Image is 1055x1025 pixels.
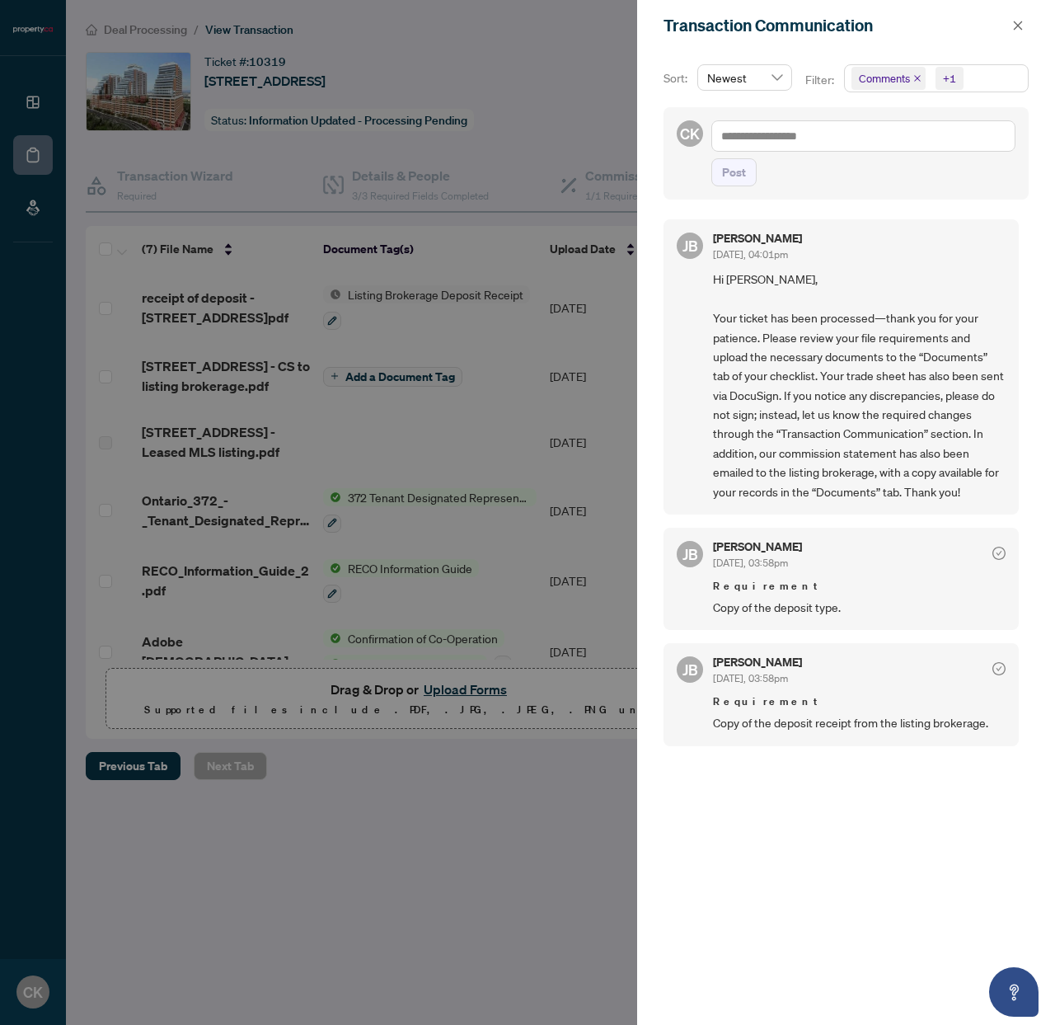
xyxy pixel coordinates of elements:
[663,69,691,87] p: Sort:
[713,541,802,552] h5: [PERSON_NAME]
[992,662,1006,675] span: check-circle
[989,967,1039,1017] button: Open asap
[713,694,1006,710] span: Requirement
[992,547,1006,560] span: check-circle
[713,656,802,668] h5: [PERSON_NAME]
[713,248,788,261] span: [DATE], 04:01pm
[713,672,788,684] span: [DATE], 03:58pm
[713,598,1006,617] span: Copy of the deposit type.
[851,67,926,90] span: Comments
[707,65,782,90] span: Newest
[713,578,1006,595] span: Requirement
[663,13,1007,38] div: Transaction Communication
[682,658,698,681] span: JB
[682,234,698,257] span: JB
[1012,20,1024,31] span: close
[682,543,698,566] span: JB
[713,713,1006,732] span: Copy of the deposit receipt from the listing brokerage.
[713,270,1006,501] span: Hi [PERSON_NAME], Your ticket has been processed—thank you for your patience. Please review your ...
[943,70,956,87] div: +1
[713,557,788,569] span: [DATE], 03:58pm
[713,233,802,244] h5: [PERSON_NAME]
[859,70,910,87] span: Comments
[711,158,757,186] button: Post
[680,122,700,145] span: CK
[913,74,921,82] span: close
[805,71,837,89] p: Filter:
